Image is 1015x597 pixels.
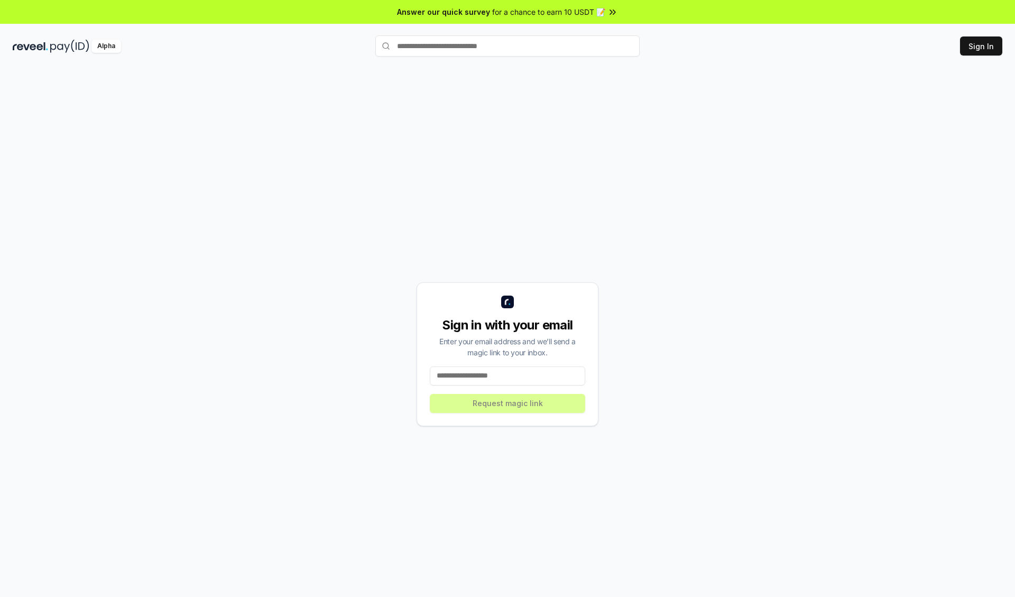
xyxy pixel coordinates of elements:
div: Alpha [91,40,121,53]
button: Sign In [960,36,1002,56]
img: reveel_dark [13,40,48,53]
span: Answer our quick survey [397,6,490,17]
div: Enter your email address and we’ll send a magic link to your inbox. [430,336,585,358]
img: pay_id [50,40,89,53]
span: for a chance to earn 10 USDT 📝 [492,6,605,17]
img: logo_small [501,296,514,308]
div: Sign in with your email [430,317,585,334]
